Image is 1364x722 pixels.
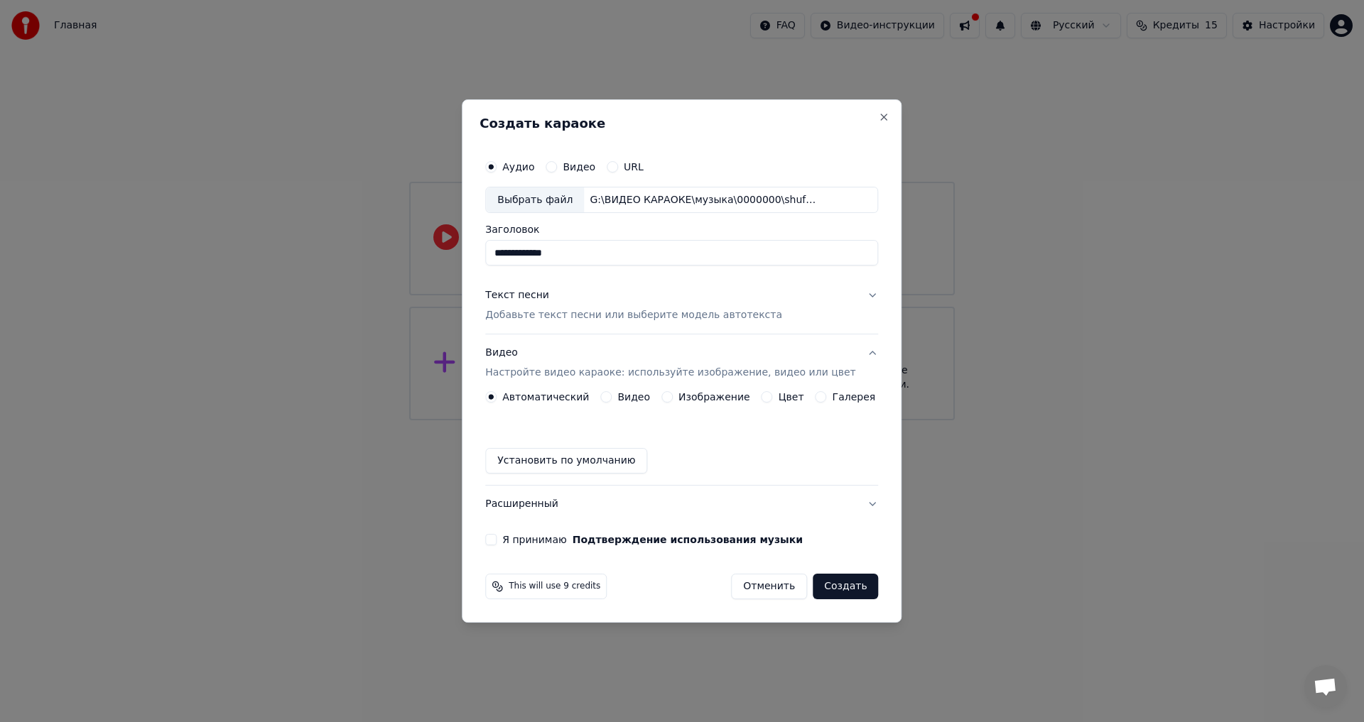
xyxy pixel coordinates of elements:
p: Настройте видео караоке: используйте изображение, видео или цвет [485,366,855,380]
div: Текст песни [485,289,549,303]
button: ВидеоНастройте видео караоке: используйте изображение, видео или цвет [485,335,878,392]
label: Заголовок [485,225,878,235]
label: Я принимаю [502,535,803,545]
label: Видео [563,162,595,172]
div: ВидеоНастройте видео караоке: используйте изображение, видео или цвет [485,391,878,485]
label: URL [624,162,644,172]
div: G:\ВИДЕО КАРАОКЕ\музыка\0000000\shufutinski_1.mp3 [584,193,826,207]
h2: Создать караоке [480,117,884,130]
button: Установить по умолчанию [485,448,647,474]
button: Расширенный [485,486,878,523]
p: Добавьте текст песни или выберите модель автотекста [485,309,782,323]
span: This will use 9 credits [509,581,600,592]
label: Автоматический [502,392,589,402]
button: Отменить [731,574,807,599]
label: Изображение [678,392,750,402]
div: Видео [485,346,855,381]
button: Создать [813,574,878,599]
label: Видео [617,392,650,402]
button: Текст песниДобавьте текст песни или выберите модель автотекста [485,278,878,334]
label: Цвет [779,392,804,402]
label: Аудио [502,162,534,172]
button: Я принимаю [573,535,803,545]
div: Выбрать файл [486,187,584,213]
label: Галерея [833,392,876,402]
